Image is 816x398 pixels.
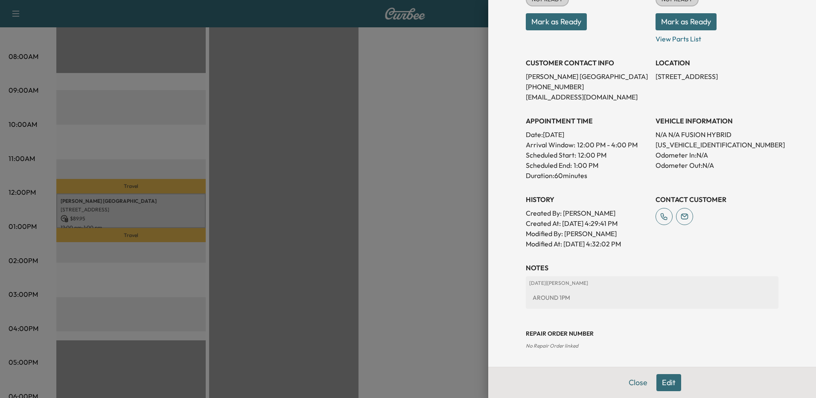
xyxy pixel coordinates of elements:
[656,30,778,44] p: View Parts List
[656,116,778,126] h3: VEHICLE INFORMATION
[574,160,598,170] p: 1:00 PM
[526,208,649,218] p: Created By : [PERSON_NAME]
[578,150,606,160] p: 12:00 PM
[656,129,778,140] p: N/A N/A FUSION HYBRID
[526,263,778,273] h3: NOTES
[526,71,649,82] p: [PERSON_NAME] [GEOGRAPHIC_DATA]
[526,58,649,68] h3: CUSTOMER CONTACT INFO
[526,92,649,102] p: [EMAIL_ADDRESS][DOMAIN_NAME]
[656,71,778,82] p: [STREET_ADDRESS]
[656,374,681,391] button: Edit
[623,374,653,391] button: Close
[577,140,638,150] span: 12:00 PM - 4:00 PM
[526,194,649,205] h3: History
[526,13,587,30] button: Mark as Ready
[526,228,649,239] p: Modified By : [PERSON_NAME]
[656,194,778,205] h3: CONTACT CUSTOMER
[656,150,778,160] p: Odometer In: N/A
[526,329,778,338] h3: Repair Order number
[526,218,649,228] p: Created At : [DATE] 4:29:41 PM
[529,290,775,305] div: AROUND 1PM
[526,160,572,170] p: Scheduled End:
[656,58,778,68] h3: LOCATION
[526,129,649,140] p: Date: [DATE]
[526,170,649,181] p: Duration: 60 minutes
[529,280,775,287] p: [DATE] | [PERSON_NAME]
[656,160,778,170] p: Odometer Out: N/A
[526,116,649,126] h3: APPOINTMENT TIME
[526,239,649,249] p: Modified At : [DATE] 4:32:02 PM
[656,140,778,150] p: [US_VEHICLE_IDENTIFICATION_NUMBER]
[656,13,717,30] button: Mark as Ready
[526,82,649,92] p: [PHONE_NUMBER]
[526,342,578,349] span: No Repair Order linked
[526,150,576,160] p: Scheduled Start:
[526,140,649,150] p: Arrival Window:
